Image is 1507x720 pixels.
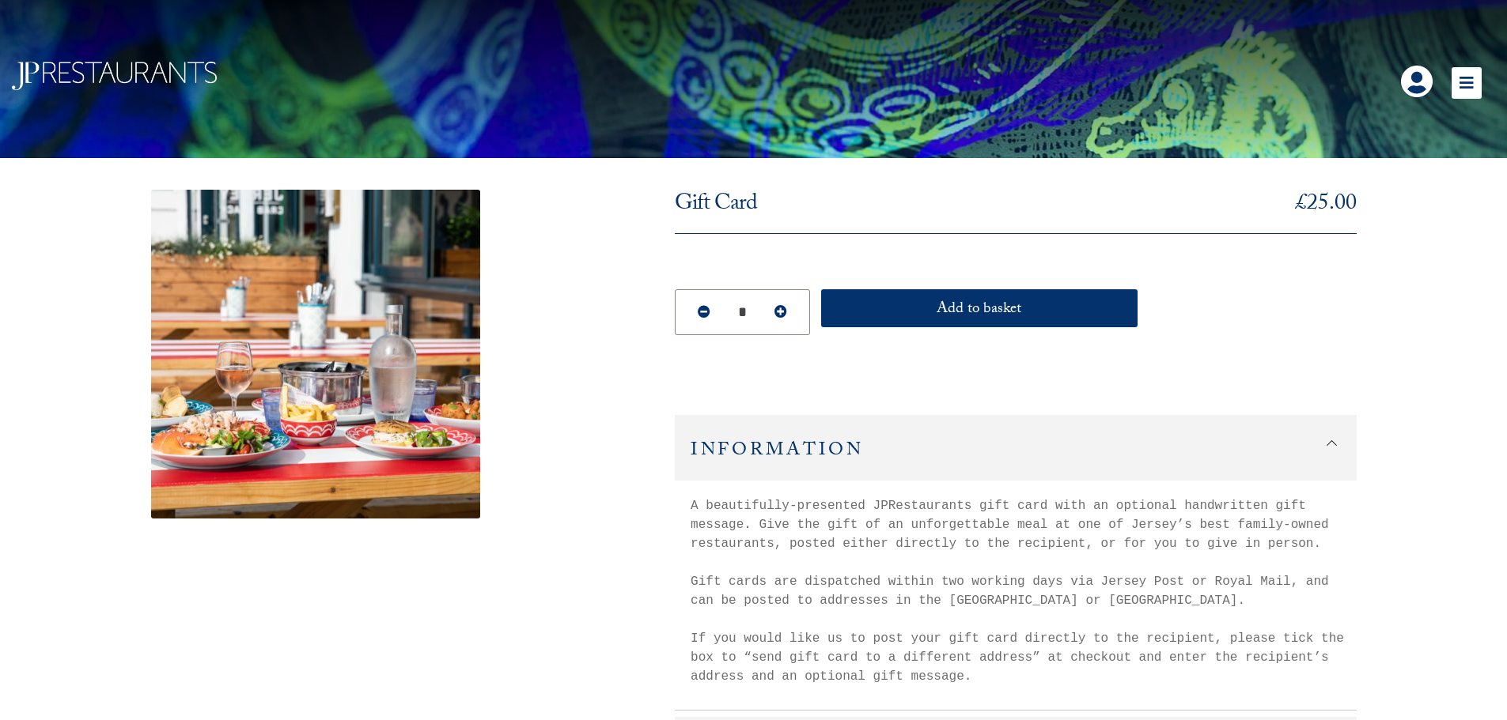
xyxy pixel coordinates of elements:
button: Reduce Quantity [680,294,728,330]
div: A beautifully-presented JPRestaurants gift card with an optional handwritten gift message. Give t... [675,481,1356,686]
bdi: 25.00 [1296,186,1357,224]
button: Increase Quantity [756,294,805,330]
span: £ [1296,186,1307,224]
h1: Gift Card [675,190,757,221]
img: logo-final-from-website.png [12,62,217,90]
button: Add to basket [821,289,1138,327]
h2: Information [675,415,1356,481]
input: Quantity [730,300,754,326]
